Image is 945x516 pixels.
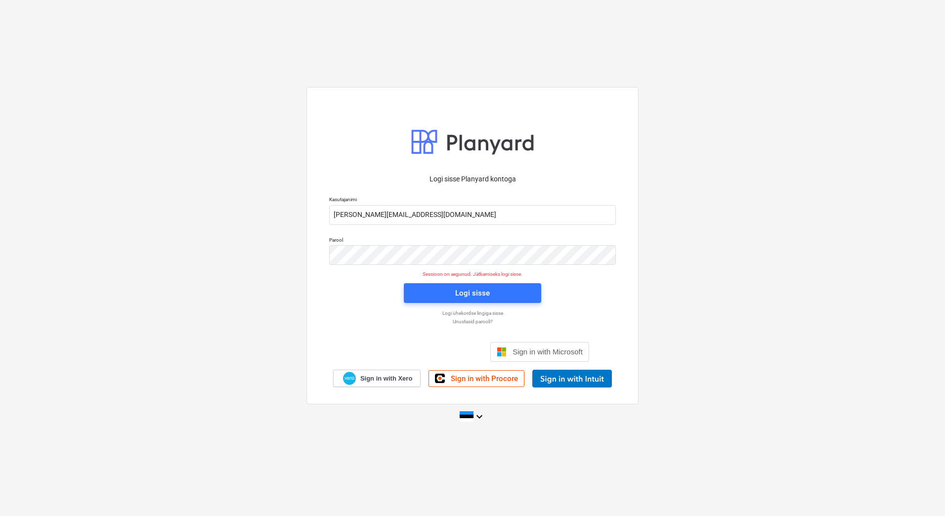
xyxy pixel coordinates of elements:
p: Kasutajanimi [329,196,616,205]
button: Logi sisse [404,283,541,303]
img: Microsoft logo [497,347,507,357]
p: Parool [329,237,616,245]
a: Unustasid parooli? [324,318,621,325]
iframe: Sisselogimine Google'i nupu abil [351,341,487,363]
span: Sign in with Xero [360,374,412,383]
i: keyboard_arrow_down [473,411,485,423]
a: Sign in with Xero [333,370,421,387]
span: Sign in with Procore [451,374,518,383]
a: Logi ühekordse lingiga sisse [324,310,621,316]
p: Logi sisse Planyard kontoga [329,174,616,184]
input: Kasutajanimi [329,205,616,225]
span: Sign in with Microsoft [513,347,583,356]
a: Sign in with Procore [429,370,524,387]
div: Logi sisse [455,287,490,300]
img: Xero logo [343,372,356,385]
p: Sessioon on aegunud. Jätkamiseks logi sisse. [323,271,622,277]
